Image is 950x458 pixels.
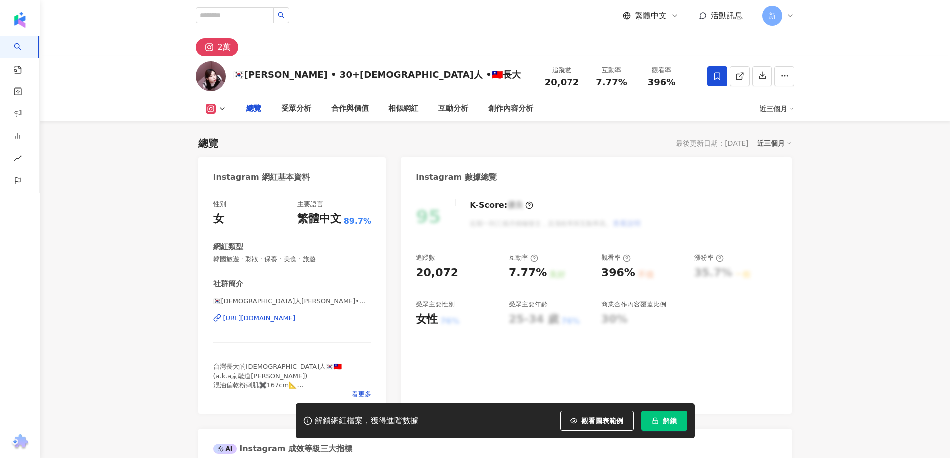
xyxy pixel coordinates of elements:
div: 總覽 [198,136,218,150]
img: chrome extension [10,434,30,450]
div: Instagram 網紅基本資料 [213,172,310,183]
div: AI [213,444,237,454]
span: 台灣長大的[DEMOGRAPHIC_DATA]人🇰🇷🇹🇼 (a.k.a京畿道[PERSON_NAME]) 混油偏乾粉刺肌✖️167cm📐 📨歡迎合作IG私訊or [EMAIL_ADDRESS][... [213,363,342,407]
div: 追蹤數 [543,65,581,75]
div: 社群簡介 [213,279,243,289]
span: 🇰🇷[DEMOGRAPHIC_DATA]人[PERSON_NAME]•🇹🇼台灣長大✨ | yunsunii_ [213,297,372,305]
div: 互動分析 [438,103,468,115]
span: search [278,12,285,19]
a: search [14,36,34,75]
div: 女性 [416,312,438,327]
div: 互動率 [593,65,631,75]
a: [URL][DOMAIN_NAME] [213,314,372,323]
span: 觀看圖表範例 [581,417,623,425]
div: 主要語言 [297,200,323,209]
div: 相似網紅 [388,103,418,115]
div: 性別 [213,200,226,209]
div: 受眾分析 [281,103,311,115]
div: 觀看率 [601,253,631,262]
span: 20,072 [545,77,579,87]
div: 解鎖網紅檔案，獲得進階數據 [315,416,418,426]
div: 🇰🇷[PERSON_NAME] • 30+[DEMOGRAPHIC_DATA]人 •🇹🇼長大 [233,68,521,81]
div: Instagram 數據總覽 [416,172,497,183]
div: K-Score : [470,200,533,211]
div: 7.77% [509,265,547,281]
span: rise [14,149,22,171]
div: 觀看率 [643,65,681,75]
span: 活動訊息 [711,11,743,20]
div: 商業合作內容覆蓋比例 [601,300,666,309]
div: [URL][DOMAIN_NAME] [223,314,296,323]
span: lock [652,417,659,424]
div: 近三個月 [757,137,792,150]
span: 看更多 [352,390,371,399]
div: 繁體中文 [297,211,341,227]
img: KOL Avatar [196,61,226,91]
span: 396% [648,77,676,87]
div: Instagram 成效等級三大指標 [213,443,352,454]
span: 7.77% [596,77,627,87]
div: 合作與價值 [331,103,369,115]
span: 繁體中文 [635,10,667,21]
div: 女 [213,211,224,227]
div: 漲粉率 [694,253,724,262]
span: 89.7% [344,216,372,227]
div: 網紅類型 [213,242,243,252]
span: 新 [769,10,776,21]
div: 創作內容分析 [488,103,533,115]
img: logo icon [12,12,28,28]
span: 解鎖 [663,417,677,425]
button: 2萬 [196,38,238,56]
div: 396% [601,265,635,281]
button: 觀看圖表範例 [560,411,634,431]
div: 2萬 [218,40,231,54]
div: 互動率 [509,253,538,262]
button: 解鎖 [641,411,687,431]
div: 20,072 [416,265,458,281]
span: 韓國旅遊 · 彩妝 · 保養 · 美食 · 旅遊 [213,255,372,264]
div: 受眾主要年齡 [509,300,548,309]
div: 總覽 [246,103,261,115]
div: 追蹤數 [416,253,435,262]
div: 受眾主要性別 [416,300,455,309]
div: 近三個月 [760,101,794,117]
div: 最後更新日期：[DATE] [676,139,748,147]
